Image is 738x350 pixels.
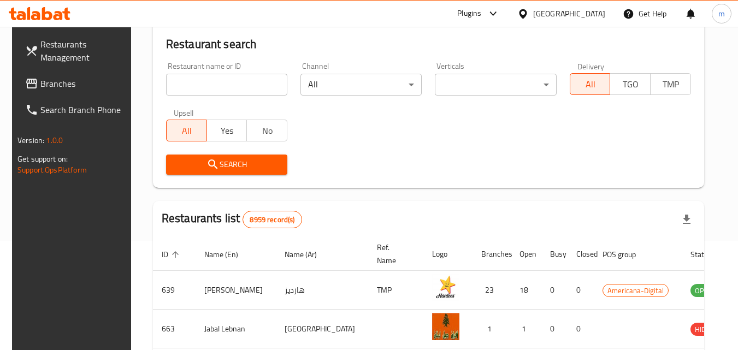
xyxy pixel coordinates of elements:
span: ID [162,248,182,261]
td: 0 [568,310,594,348]
span: Search [175,158,279,171]
span: TMP [655,76,687,92]
span: All [575,76,606,92]
th: Open [511,238,541,271]
div: [GEOGRAPHIC_DATA] [533,8,605,20]
span: HIDDEN [690,323,723,336]
span: Ref. Name [377,241,410,267]
button: All [166,120,207,141]
span: Status [690,248,726,261]
span: Name (En) [204,248,252,261]
td: 0 [541,310,568,348]
th: Branches [473,238,511,271]
span: All [171,123,203,139]
div: Total records count [243,211,302,228]
td: 0 [568,271,594,310]
td: 1 [473,310,511,348]
td: 18 [511,271,541,310]
button: All [570,73,611,95]
td: 1 [511,310,541,348]
span: Americana-Digital [603,284,668,297]
th: Busy [541,238,568,271]
span: Version: [17,133,44,147]
div: OPEN [690,284,717,297]
td: 639 [153,271,196,310]
label: Upsell [174,109,194,116]
a: Search Branch Phone [16,97,135,123]
button: No [246,120,287,141]
span: Get support on: [17,152,68,166]
td: [GEOGRAPHIC_DATA] [276,310,368,348]
td: Jabal Lebnan [196,310,276,348]
span: TGO [615,76,646,92]
td: [PERSON_NAME] [196,271,276,310]
span: 8959 record(s) [243,215,301,225]
h2: Restaurants list [162,210,302,228]
button: Yes [206,120,247,141]
div: All [300,74,422,96]
img: Jabal Lebnan [432,313,459,340]
span: m [718,8,725,20]
button: TGO [610,73,651,95]
a: Support.OpsPlatform [17,163,87,177]
a: Branches [16,70,135,97]
button: Search [166,155,287,175]
td: 23 [473,271,511,310]
span: OPEN [690,284,717,297]
span: No [251,123,283,139]
span: Name (Ar) [285,248,331,261]
input: Search for restaurant name or ID.. [166,74,287,96]
span: 1.0.0 [46,133,63,147]
h2: Restaurant search [166,36,691,52]
span: Branches [40,77,127,90]
td: 663 [153,310,196,348]
th: Closed [568,238,594,271]
td: 0 [541,271,568,310]
span: Search Branch Phone [40,103,127,116]
img: Hardee's [432,274,459,301]
div: Export file [674,206,700,233]
span: Restaurants Management [40,38,127,64]
th: Logo [423,238,473,271]
button: TMP [650,73,691,95]
div: Plugins [457,7,481,20]
td: هارديز [276,271,368,310]
span: POS group [603,248,650,261]
a: Restaurants Management [16,31,135,70]
label: Delivery [577,62,605,70]
td: TMP [368,271,423,310]
div: ​ [435,74,556,96]
span: Yes [211,123,243,139]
